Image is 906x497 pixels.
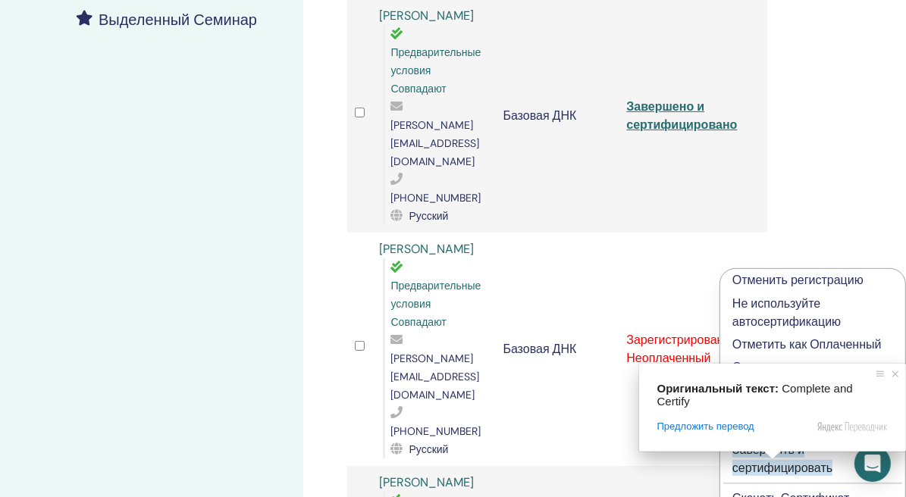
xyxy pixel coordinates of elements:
[503,108,577,123] ya-tr-span: Базовая ДНК
[391,191,481,205] span: [PHONE_NUMBER]
[391,45,481,95] span: Предварительные условия Совпадают
[657,382,779,395] span: Оригинальный текст:
[732,359,817,393] ya-tr-span: Отметить как Неоплаченный
[391,424,481,438] span: [PHONE_NUMBER]
[732,336,882,352] ya-tr-span: Отметить как Оплаченный
[391,118,480,168] ya-tr-span: [PERSON_NAME][EMAIL_ADDRESS][DOMAIN_NAME]
[391,279,481,329] span: Предварительные условия Совпадают
[391,352,480,402] ya-tr-span: [PERSON_NAME][EMAIL_ADDRESS][DOMAIN_NAME]
[409,442,449,456] span: Русский
[657,382,856,408] span: Complete and Certify
[732,272,864,288] ya-tr-span: Отменить регистрацию
[380,8,475,23] a: [PERSON_NAME]
[657,420,754,433] span: Предложить перевод
[503,341,577,357] ya-tr-span: Базовая ДНК
[854,445,891,482] div: Откройте Интерком-Мессенджер
[626,98,737,133] a: Завершено и сертифицировано
[380,474,475,490] a: [PERSON_NAME]
[380,241,475,257] a: [PERSON_NAME]
[409,209,449,223] span: Русский
[732,295,841,330] ya-tr-span: Не используйте автосертификацию
[99,10,257,30] ya-tr-span: Выделенный Семинар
